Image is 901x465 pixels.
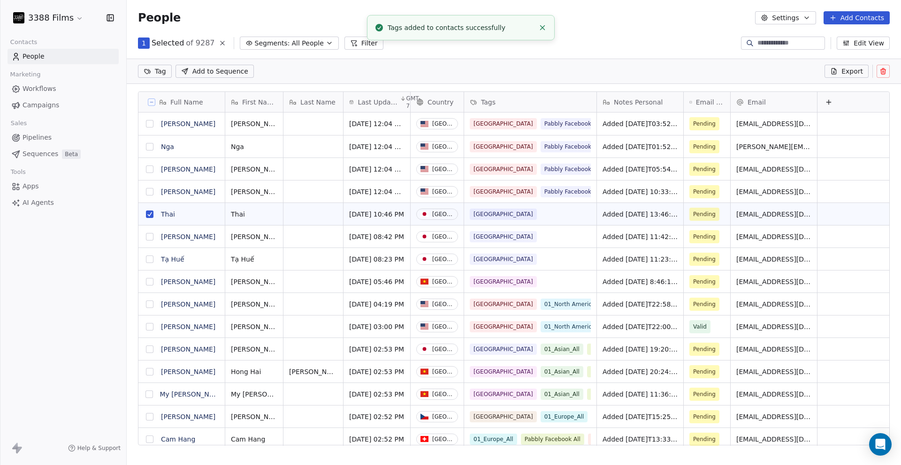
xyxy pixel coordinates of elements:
div: grid [138,112,225,446]
span: Pending [693,187,716,196]
span: Pending [693,210,716,219]
span: [EMAIL_ADDRESS][DOMAIN_NAME] [736,435,811,444]
span: Pending [693,232,716,241]
span: Added [DATE] 11:42:24 via Pabbly Connect, Location Country: [GEOGRAPHIC_DATA], 3388 Films Subscri... [603,232,678,241]
span: Pabbly Website [587,366,638,377]
a: [PERSON_NAME] [161,323,215,330]
div: Open Intercom Messenger [869,433,892,456]
button: Add Contacts [824,11,890,24]
span: [DATE] 12:04 AM [349,165,405,174]
span: AI Agents [23,198,54,208]
span: Pabbly Website [587,389,638,400]
span: [GEOGRAPHIC_DATA] [470,209,537,220]
a: [PERSON_NAME] [161,368,215,375]
span: 01_North America_All [541,299,609,310]
span: [DATE] 12:04 AM [349,119,405,128]
a: [PERSON_NAME] [161,188,215,195]
span: [DATE] 12:04 AM [349,142,405,151]
span: Added [DATE]T03:52:53+0000 via Pabbly Connect, Location Country: [GEOGRAPHIC_DATA], Facebook Lead... [603,119,678,128]
a: Help & Support [68,444,121,452]
span: [DATE] 02:52 PM [349,412,405,421]
span: Valid [693,322,707,331]
span: [GEOGRAPHIC_DATA] [470,411,537,422]
a: Campaigns [8,97,119,113]
span: [DATE] 12:04 AM [349,187,405,196]
a: [PERSON_NAME] [161,413,215,420]
div: [GEOGRAPHIC_DATA] [432,413,454,420]
span: Contacts [6,35,41,49]
div: Last Name [283,92,343,112]
span: [EMAIL_ADDRESS][DOMAIN_NAME] [736,390,811,399]
div: Tags [464,92,596,112]
span: Tags [481,97,496,107]
span: [GEOGRAPHIC_DATA] [470,141,537,152]
div: Full Name [138,92,225,112]
a: SequencesBeta [8,146,119,162]
span: Added [DATE]T22:00:29+0000 via Pabbly Connect, Location Country: [GEOGRAPHIC_DATA], Facebook Lead... [603,322,678,331]
span: Pending [693,277,716,286]
span: Added [DATE]T22:58:37+0000 via Pabbly Connect, Location Country: [GEOGRAPHIC_DATA], Facebook Lead... [603,300,678,309]
span: Pending [693,142,716,151]
span: [PERSON_NAME] [231,412,277,421]
button: Edit View [837,37,890,50]
span: [EMAIL_ADDRESS][DOMAIN_NAME] [736,210,811,219]
span: [DATE] 03:00 PM [349,322,405,331]
span: [DATE] 02:53 PM [349,390,405,399]
span: Full Name [170,97,203,107]
img: 3388Films_Logo_White.jpg [13,12,24,23]
a: Cam Hang [161,435,195,443]
div: grid [225,112,890,446]
span: Pending [693,119,716,128]
span: [GEOGRAPHIC_DATA] [470,366,537,377]
span: Pabbly Facebook US [541,118,605,129]
span: [PERSON_NAME] [231,300,277,309]
span: [EMAIL_ADDRESS][DOMAIN_NAME] [736,367,811,376]
span: [EMAIL_ADDRESS][DOMAIN_NAME] [736,187,811,196]
span: Tag [155,67,166,76]
a: Thai [161,210,175,218]
span: 3388 Films [28,12,74,24]
span: of 9287 [186,37,214,49]
span: [DATE] 02:53 PM [349,367,405,376]
a: [PERSON_NAME] [161,165,215,173]
div: [GEOGRAPHIC_DATA] [432,368,454,375]
button: Export [825,65,869,78]
span: Added [DATE]T13:33:20+0000 via Pabbly Connect, Location Country: [GEOGRAPHIC_DATA], Facebook Lead... [603,435,678,444]
span: 01_Europe_All [470,434,517,445]
span: GMT-7 [406,95,422,110]
span: [DATE] 08:23 PM [349,255,405,264]
span: Hong Hai [231,367,277,376]
a: [PERSON_NAME] [161,278,215,285]
a: People [8,49,119,64]
div: [GEOGRAPHIC_DATA] [432,436,454,442]
span: [EMAIL_ADDRESS][DOMAIN_NAME] [736,119,811,128]
button: 1 [138,37,150,49]
div: [GEOGRAPHIC_DATA] [432,166,454,172]
a: My [PERSON_NAME] [160,390,226,398]
span: Sales [7,116,31,130]
span: Segments: [255,38,290,48]
span: [PERSON_NAME] [231,322,277,331]
span: My [PERSON_NAME] [231,390,277,399]
button: 3388 Films [11,10,85,26]
span: Help & Support [77,444,121,452]
a: Pipelines [8,130,119,145]
div: [GEOGRAPHIC_DATA] [432,301,454,307]
div: Email [731,92,817,112]
span: [PERSON_NAME] [231,277,277,286]
span: Sequences [23,149,58,159]
div: [GEOGRAPHIC_DATA] [432,120,454,127]
div: [GEOGRAPHIC_DATA] [432,391,454,397]
span: [GEOGRAPHIC_DATA] [470,321,537,332]
span: 01_Europe_All [541,411,588,422]
a: AI Agents [8,195,119,210]
span: [GEOGRAPHIC_DATA] [470,254,537,265]
span: [DATE] 02:53 PM [349,345,405,354]
span: Cam Hang [231,435,277,444]
span: [EMAIL_ADDRESS][DOMAIN_NAME] [736,277,811,286]
a: Tạ Huế [161,255,184,263]
span: [EMAIL_ADDRESS][DOMAIN_NAME] [736,165,811,174]
span: [DATE] 05:46 PM [349,277,405,286]
span: Add to Sequence [192,67,248,76]
span: Workflows [23,84,56,94]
